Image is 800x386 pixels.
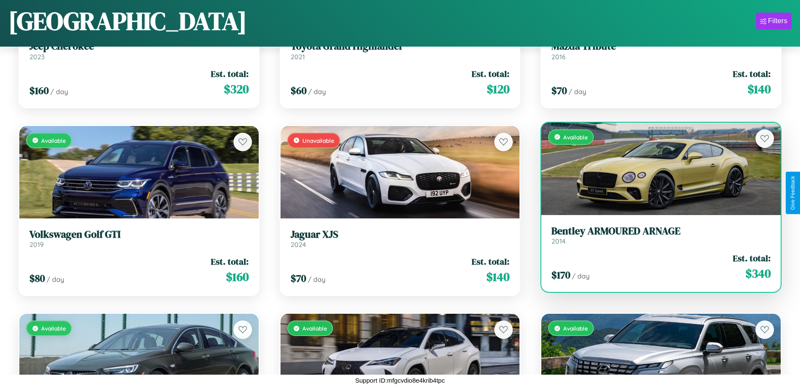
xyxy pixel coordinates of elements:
[551,225,771,237] h3: Bentley ARMOURED ARNAGE
[29,40,249,53] h3: Jeep Cherokee
[551,225,771,246] a: Bentley ARMOURED ARNAGE2014
[291,228,510,241] h3: Jaguar XJS
[487,81,509,97] span: $ 120
[291,84,307,97] span: $ 60
[211,68,249,80] span: Est. total:
[29,84,49,97] span: $ 160
[29,240,44,249] span: 2019
[50,87,68,96] span: / day
[748,81,771,97] span: $ 140
[563,134,588,141] span: Available
[790,176,796,210] div: Give Feedback
[29,53,45,61] span: 2023
[745,265,771,282] span: $ 340
[756,13,792,29] button: Filters
[563,325,588,332] span: Available
[472,68,509,80] span: Est. total:
[41,325,66,332] span: Available
[551,53,566,61] span: 2016
[551,40,771,61] a: Mazda Tribute2016
[551,268,570,282] span: $ 170
[486,268,509,285] span: $ 140
[29,40,249,61] a: Jeep Cherokee2023
[733,252,771,264] span: Est. total:
[572,272,590,280] span: / day
[47,275,64,284] span: / day
[551,84,567,97] span: $ 70
[308,87,326,96] span: / day
[291,271,306,285] span: $ 70
[29,228,249,249] a: Volkswagen Golf GTI2019
[302,137,334,144] span: Unavailable
[551,40,771,53] h3: Mazda Tribute
[291,240,306,249] span: 2024
[226,268,249,285] span: $ 160
[291,40,510,61] a: Toyota Grand Highlander2021
[291,228,510,249] a: Jaguar XJS2024
[308,275,325,284] span: / day
[291,40,510,53] h3: Toyota Grand Highlander
[41,137,66,144] span: Available
[29,271,45,285] span: $ 80
[569,87,586,96] span: / day
[733,68,771,80] span: Est. total:
[8,4,247,38] h1: [GEOGRAPHIC_DATA]
[291,53,305,61] span: 2021
[472,255,509,268] span: Est. total:
[355,375,445,386] p: Support ID: mfgcvdio8e4krib4tpc
[302,325,327,332] span: Available
[224,81,249,97] span: $ 320
[768,17,787,25] div: Filters
[551,237,566,245] span: 2014
[29,228,249,241] h3: Volkswagen Golf GTI
[211,255,249,268] span: Est. total:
